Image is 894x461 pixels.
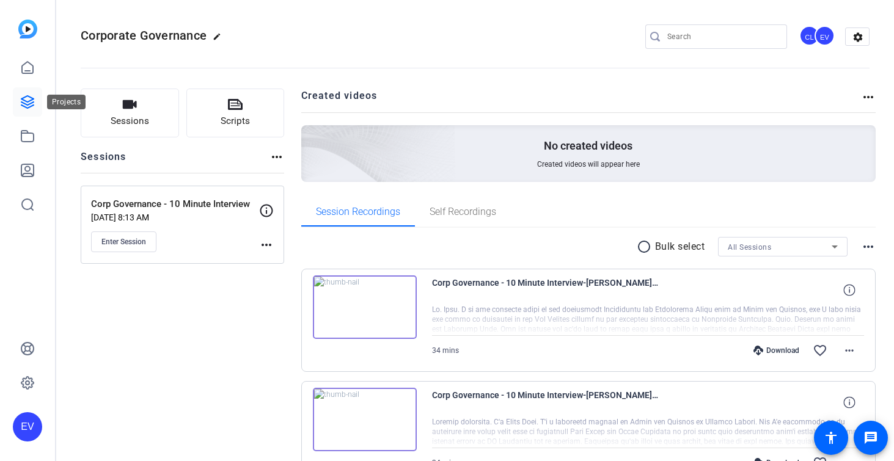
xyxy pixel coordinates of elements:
[655,239,705,254] p: Bulk select
[269,150,284,164] mat-icon: more_horiz
[824,430,838,445] mat-icon: accessibility
[799,26,821,47] ngx-avatar: Cecilia Luna
[842,343,857,358] mat-icon: more_horiz
[861,239,876,254] mat-icon: more_horiz
[111,114,149,128] span: Sessions
[221,114,250,128] span: Scripts
[91,231,156,252] button: Enter Session
[728,243,771,252] span: All Sessions
[81,89,179,137] button: Sessions
[432,275,658,305] span: Corp Governance - 10 Minute Interview-[PERSON_NAME]-2025-08-26-12-20-10-691-3
[301,89,862,112] h2: Created videos
[747,346,805,355] div: Download
[91,197,259,211] p: Corp Governance - 10 Minute Interview
[213,32,227,47] mat-icon: edit
[537,159,640,169] span: Created videos will appear here
[313,275,417,339] img: thumb-nail
[18,20,37,38] img: blue-gradient.svg
[815,26,836,47] ngx-avatar: Eric Veazie
[164,4,456,269] img: Creted videos background
[47,95,86,109] div: Projects
[259,238,274,252] mat-icon: more_horiz
[186,89,285,137] button: Scripts
[91,212,259,222] p: [DATE] 8:13 AM
[101,237,146,247] span: Enter Session
[815,26,835,46] div: EV
[81,150,126,173] h2: Sessions
[813,343,827,358] mat-icon: favorite_border
[667,29,777,44] input: Search
[637,239,655,254] mat-icon: radio_button_unchecked
[432,388,658,417] span: Corp Governance - 10 Minute Interview-[PERSON_NAME]- partner at [PERSON_NAME]-2025-08-26-12-20-10...
[81,28,207,43] span: Corporate Governance
[432,346,459,355] span: 34 mins
[13,412,42,441] div: EV
[863,430,878,445] mat-icon: message
[861,90,876,104] mat-icon: more_horiz
[313,388,417,451] img: thumb-nail
[846,28,870,46] mat-icon: settings
[316,207,400,217] span: Session Recordings
[430,207,496,217] span: Self Recordings
[544,139,632,153] p: No created videos
[799,26,819,46] div: CL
